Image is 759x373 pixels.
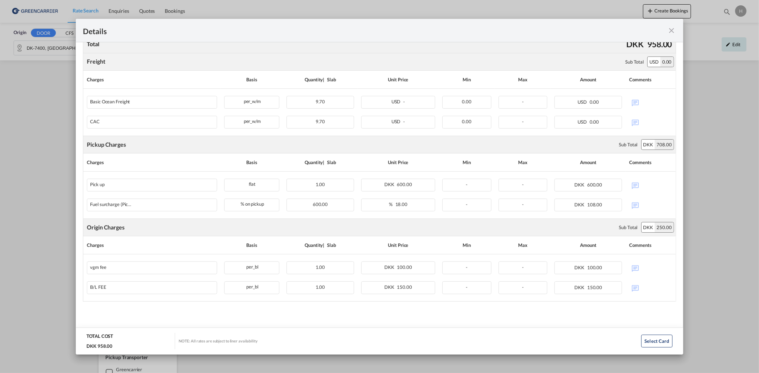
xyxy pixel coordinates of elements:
span: 0.00 [462,119,471,124]
md-icon: icon-close fg-AAA8AD m-0 cursor [668,26,676,35]
div: Unit Price [361,74,435,85]
span: USD [578,99,589,105]
span: 108.00 [587,202,602,207]
div: DKK [642,140,655,150]
div: per_w/m [225,116,279,125]
span: USD [578,119,589,125]
span: DKK [384,182,396,187]
div: Amount [554,240,622,250]
span: 0.00 [590,119,599,125]
div: 0.00 [660,57,674,67]
div: flat [225,179,279,188]
div: Unit Price [361,240,435,250]
button: Select Card [641,335,673,347]
div: Basic Ocean Freight [90,99,130,104]
span: - [522,119,524,124]
div: Origin Charges [87,223,125,231]
span: 1.00 [316,284,325,290]
div: CAC [90,119,100,124]
span: - [403,99,405,104]
div: No Comments Available [629,199,672,211]
span: 150.00 [397,284,412,290]
span: USD [391,99,402,104]
div: Amount [554,74,622,85]
div: Basis [224,74,279,85]
span: - [522,284,524,290]
div: Quantity | Slab [286,240,354,250]
div: per_w/m [225,96,279,105]
div: Basis [224,240,279,250]
div: Freight [87,58,105,65]
span: 1.00 [316,264,325,270]
div: Quantity | Slab [286,157,354,168]
span: DKK [574,202,586,207]
span: 1.00 [316,182,325,187]
md-dialog: Pickup Door ... [76,19,683,355]
div: No Comments Available [629,96,672,108]
div: Sub Total [619,141,637,148]
div: % on pickup [225,199,279,208]
span: - [466,264,468,270]
div: Quantity | Slab [286,74,354,85]
div: vgm fee [90,265,106,270]
div: Charges [87,74,217,85]
div: Max [499,157,548,168]
div: No Comments Available [629,116,672,128]
div: Details [83,26,617,35]
div: Pickup Charges [87,141,126,148]
span: % [389,201,394,207]
span: 9.70 [316,99,325,104]
div: Amount [554,157,622,168]
div: Min [442,157,491,168]
span: - [466,201,468,207]
span: 100.00 [587,265,602,270]
span: 0.00 [462,99,471,104]
span: DKK [574,182,586,188]
div: Total [85,38,101,50]
div: 958.00 [645,37,674,52]
div: Min [442,240,491,250]
div: 708.00 [655,140,673,150]
span: 150.00 [587,285,602,290]
div: USD [648,57,660,67]
div: No Comments Available [629,261,672,274]
span: 0.00 [590,99,599,105]
div: Sub Total [625,59,644,65]
div: No Comments Available [629,281,672,294]
span: 600.00 [587,182,602,188]
th: Comments [626,236,675,254]
span: DKK [574,265,586,270]
div: per_bl [225,282,279,291]
span: USD [391,119,402,124]
span: 600.00 [397,182,412,187]
div: No Comments Available [629,179,672,191]
div: Charges [87,157,217,168]
span: - [522,201,524,207]
div: DKK [642,222,655,232]
div: B/L FEE [90,285,106,290]
span: - [522,264,524,270]
div: Charges [87,240,217,250]
div: NOTE: All rates are subject to liner availability [179,338,258,344]
div: Min [442,74,491,85]
div: Sub Total [619,224,637,231]
div: Max [499,74,548,85]
span: - [522,182,524,187]
div: Basis [224,157,279,168]
div: TOTAL COST [86,333,113,343]
span: - [466,182,468,187]
span: 9.70 [316,119,325,124]
div: 250.00 [655,222,673,232]
div: per_bl [225,262,279,271]
div: DKK 958.00 [86,343,112,349]
div: Max [499,240,548,250]
th: Comments [626,71,675,89]
span: 18.00 [395,201,408,207]
th: Comments [626,153,675,172]
span: DKK [384,264,396,270]
span: DKK [384,284,396,290]
span: - [466,284,468,290]
div: Unit Price [361,157,435,168]
span: DKK [574,285,586,290]
div: Fuel surcharge (Pick up) [90,202,133,207]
